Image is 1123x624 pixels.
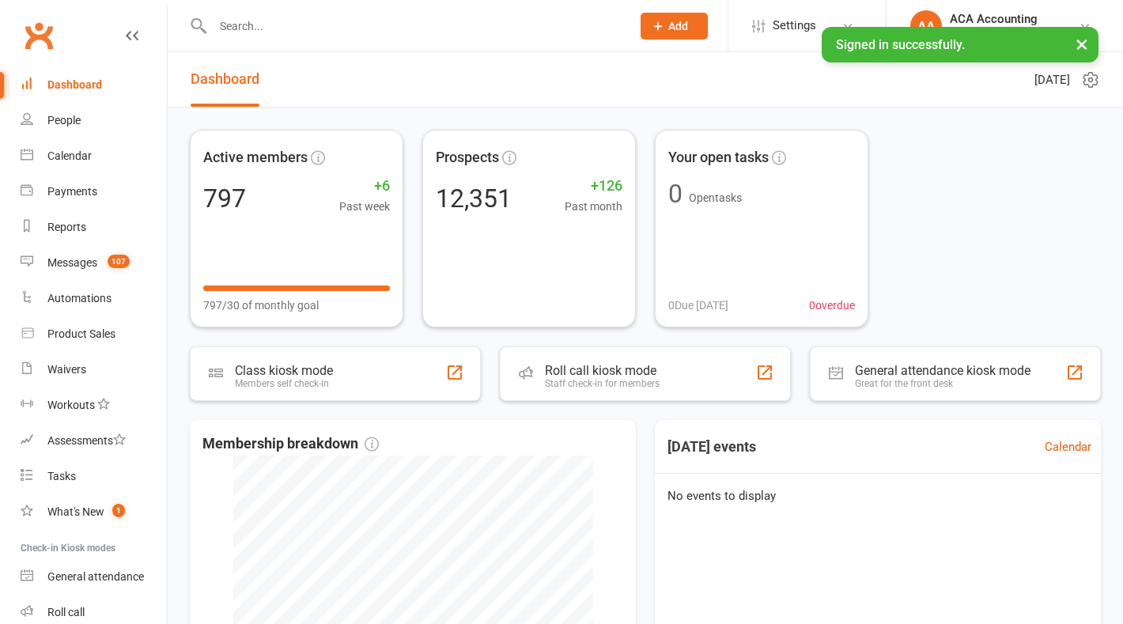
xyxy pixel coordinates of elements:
a: What's New1 [21,494,167,530]
button: × [1068,27,1096,61]
div: General attendance kiosk mode [855,363,1030,378]
div: Workouts [47,399,95,411]
span: Your open tasks [668,146,769,169]
div: AA [910,10,942,42]
span: +6 [339,175,390,198]
span: Add [668,20,688,32]
div: Roll call kiosk mode [545,363,660,378]
button: Add [641,13,708,40]
div: Calendar [47,149,92,162]
span: Prospects [436,146,499,169]
div: Waivers [47,363,86,376]
div: Messages [47,256,97,269]
a: General attendance kiosk mode [21,559,167,595]
a: Assessments [21,423,167,459]
a: Reports [21,210,167,245]
a: Automations [21,281,167,316]
a: Payments [21,174,167,210]
span: 107 [108,255,130,268]
span: Signed in successfully. [836,37,965,52]
div: Staff check-in for members [545,378,660,389]
span: [DATE] [1034,70,1070,89]
div: Class kiosk mode [235,363,333,378]
div: Reports [47,221,86,233]
a: People [21,103,167,138]
div: ACA Accounting [950,12,1038,26]
a: Product Sales [21,316,167,352]
div: Tasks [47,470,76,482]
span: 0 overdue [809,297,855,314]
input: Search... [208,15,620,37]
div: What's New [47,505,104,518]
a: Calendar [1045,437,1091,456]
div: Roll call [47,606,85,618]
a: Dashboard [21,67,167,103]
span: 797/30 of monthly goal [203,297,319,314]
a: Tasks [21,459,167,494]
span: Past week [339,198,390,215]
span: Membership breakdown [202,433,379,456]
div: People [47,114,81,127]
div: 797 [203,186,246,211]
div: 0 [668,181,682,206]
span: +126 [565,175,622,198]
a: Dashboard [191,52,259,107]
div: General attendance [47,570,144,583]
div: Great for the front desk [855,378,1030,389]
a: Calendar [21,138,167,174]
a: Workouts [21,388,167,423]
a: Waivers [21,352,167,388]
span: 1 [112,504,125,517]
div: Automations [47,292,112,304]
div: Assessments [47,434,126,447]
span: Settings [773,8,816,43]
span: Past month [565,198,622,215]
div: Members self check-in [235,378,333,389]
div: Dashboard [47,78,102,91]
a: Messages 107 [21,245,167,281]
div: Payments [47,185,97,198]
div: ACA Network [950,26,1038,40]
a: Clubworx [19,16,59,55]
span: Open tasks [689,191,742,204]
span: 0 Due [DATE] [668,297,728,314]
div: No events to display [648,474,1107,518]
span: Active members [203,146,308,169]
div: 12,351 [436,186,512,211]
div: Product Sales [47,327,115,340]
h3: [DATE] events [655,433,769,461]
